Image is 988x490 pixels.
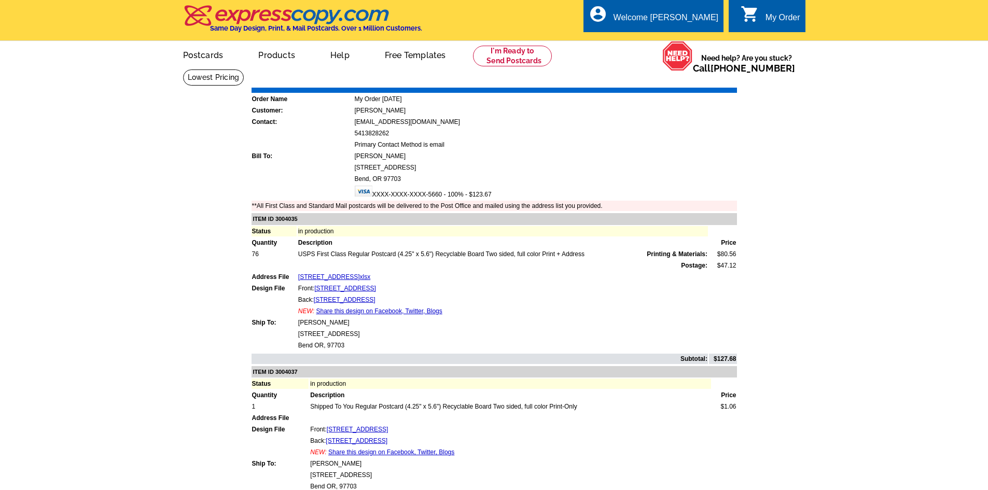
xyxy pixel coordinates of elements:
[252,379,309,389] td: Status
[252,390,309,400] td: Quantity
[298,249,708,259] td: USPS First Class Regular Postcard (4.25" x 5.6") Recyclable Board Two sided, full color Print + A...
[709,237,737,248] td: Price
[310,424,711,435] td: Front:
[310,470,711,480] td: [STREET_ADDRESS]
[252,424,309,435] td: Design File
[310,401,711,412] td: Shipped To You Regular Postcard (4.25" x 5.6") Recyclable Board Two sided, full color Print-Only
[298,226,708,236] td: in production
[252,249,297,259] td: 76
[252,413,309,423] td: Address File
[298,273,370,281] a: [STREET_ADDRESS]xlsx
[693,63,795,74] span: Call
[314,296,375,303] a: [STREET_ADDRESS]
[354,139,737,150] td: Primary Contact Method is email
[310,458,711,469] td: [PERSON_NAME]
[354,128,737,138] td: 5413828262
[326,437,387,444] a: [STREET_ADDRESS]
[298,307,314,315] span: NEW:
[354,162,737,173] td: [STREET_ADDRESS]
[662,41,693,71] img: help
[252,151,353,161] td: Bill To:
[712,390,737,400] td: Price
[210,24,422,32] h4: Same Day Design, Print, & Mail Postcards. Over 1 Million Customers.
[354,94,737,104] td: My Order [DATE]
[741,5,759,23] i: shopping_cart
[589,5,607,23] i: account_circle
[298,283,708,293] td: Front:
[354,117,737,127] td: [EMAIL_ADDRESS][DOMAIN_NAME]
[766,13,800,27] div: My Order
[741,11,800,24] a: shopping_cart My Order
[614,13,718,27] div: Welcome [PERSON_NAME]
[681,262,707,269] strong: Postage:
[252,213,737,225] td: ITEM ID 3004035
[354,185,737,200] td: XXXX-XXXX-XXXX-5660 - 100% - $123.67
[316,307,442,315] a: Share this design on Facebook, Twitter, Blogs
[314,42,366,66] a: Help
[252,354,708,364] td: Subtotal:
[368,42,463,66] a: Free Templates
[252,283,297,293] td: Design File
[354,105,737,116] td: [PERSON_NAME]
[252,226,297,236] td: Status
[354,151,737,161] td: [PERSON_NAME]
[252,366,737,378] td: ITEM ID 3004037
[310,379,711,389] td: in production
[709,249,737,259] td: $80.56
[355,186,372,197] img: visa.gif
[711,63,795,74] a: [PHONE_NUMBER]
[314,285,376,292] a: [STREET_ADDRESS]
[183,12,422,32] a: Same Day Design, Print, & Mail Postcards. Over 1 Million Customers.
[647,249,707,259] span: Printing & Materials:
[327,426,388,433] a: [STREET_ADDRESS]
[298,317,708,328] td: [PERSON_NAME]
[298,340,708,351] td: Bend OR, 97703
[310,390,711,400] td: Description
[252,117,353,127] td: Contact:
[298,237,708,248] td: Description
[298,329,708,339] td: [STREET_ADDRESS]
[252,458,309,469] td: Ship To:
[242,42,312,66] a: Products
[298,295,708,305] td: Back:
[252,401,309,412] td: 1
[252,272,297,282] td: Address File
[712,401,737,412] td: $1.06
[328,449,454,456] a: Share this design on Facebook, Twitter, Blogs
[693,53,800,74] span: Need help? Are you stuck?
[709,260,737,271] td: $47.12
[310,449,326,456] span: NEW:
[252,105,353,116] td: Customer:
[166,42,240,66] a: Postcards
[709,354,737,364] td: $127.68
[310,436,711,446] td: Back:
[252,201,737,211] td: **All First Class and Standard Mail postcards will be delivered to the Post Office and mailed usi...
[252,94,353,104] td: Order Name
[252,237,297,248] td: Quantity
[252,317,297,328] td: Ship To:
[354,174,737,184] td: Bend, OR 97703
